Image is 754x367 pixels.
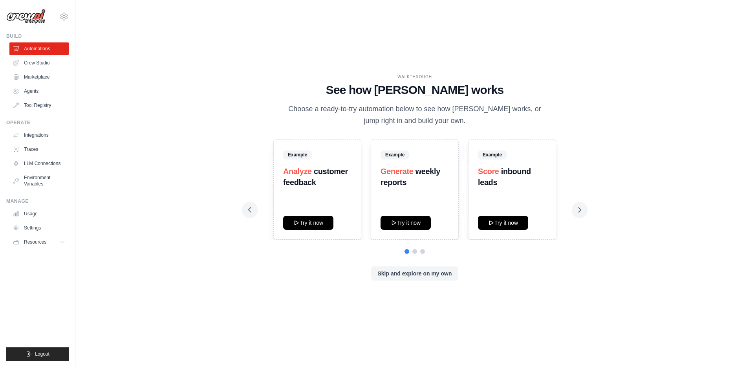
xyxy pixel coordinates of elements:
a: Usage [9,207,69,220]
a: Integrations [9,129,69,141]
strong: inbound leads [478,167,531,187]
a: Marketplace [9,71,69,83]
img: Logo [6,9,46,24]
button: Try it now [283,216,333,230]
span: Score [478,167,499,176]
span: Analyze [283,167,312,176]
div: Manage [6,198,69,204]
a: Traces [9,143,69,156]
button: Try it now [381,216,431,230]
button: Logout [6,347,69,361]
div: WALKTHROUGH [248,74,581,80]
span: Example [381,150,409,159]
a: Crew Studio [9,57,69,69]
a: Environment Variables [9,171,69,190]
a: Agents [9,85,69,97]
strong: customer feedback [283,167,348,187]
button: Try it now [478,216,528,230]
div: Build [6,33,69,39]
span: Logout [35,351,49,357]
a: Tool Registry [9,99,69,112]
strong: weekly reports [381,167,440,187]
span: Generate [381,167,414,176]
span: Example [283,150,312,159]
a: Settings [9,222,69,234]
span: Resources [24,239,46,245]
div: Operate [6,119,69,126]
h1: See how [PERSON_NAME] works [248,83,581,97]
button: Resources [9,236,69,248]
a: LLM Connections [9,157,69,170]
button: Skip and explore on my own [371,266,458,281]
span: Example [478,150,507,159]
a: Automations [9,42,69,55]
p: Choose a ready-to-try automation below to see how [PERSON_NAME] works, or jump right in and build... [283,103,547,127]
